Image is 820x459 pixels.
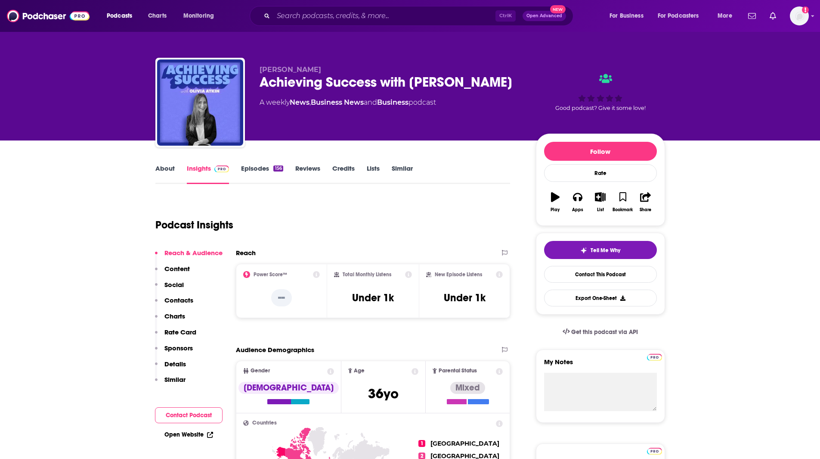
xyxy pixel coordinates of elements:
[580,247,587,254] img: tell me why sparkle
[290,98,309,106] a: News
[790,6,809,25] button: Show profile menu
[164,265,190,273] p: Content
[271,289,292,306] p: --
[148,10,167,22] span: Charts
[536,66,665,119] div: Good podcast? Give it some love!
[164,281,184,289] p: Social
[252,420,277,426] span: Countries
[544,241,657,259] button: tell me why sparkleTell Me Why
[712,9,743,23] button: open menu
[392,164,413,184] a: Similar
[295,164,320,184] a: Reviews
[597,207,604,212] div: List
[544,358,657,373] label: My Notes
[640,207,651,212] div: Share
[155,164,175,184] a: About
[556,322,645,343] a: Get this podcast via API
[155,407,223,423] button: Contact Podcast
[183,10,214,22] span: Monitoring
[647,354,662,361] img: Podchaser Pro
[155,328,196,344] button: Rate Card
[142,9,172,23] a: Charts
[612,187,634,218] button: Bookmark
[155,360,186,376] button: Details
[214,165,229,172] img: Podchaser Pro
[613,207,633,212] div: Bookmark
[571,328,638,336] span: Get this podcast via API
[164,360,186,368] p: Details
[435,272,482,278] h2: New Episode Listens
[544,266,657,283] a: Contact This Podcast
[572,207,583,212] div: Apps
[155,281,184,297] button: Social
[155,296,193,312] button: Contacts
[544,290,657,306] button: Export One-Sheet
[790,6,809,25] span: Logged in as AtriaBooks
[364,98,377,106] span: and
[236,346,314,354] h2: Audience Demographics
[273,165,283,172] div: 156
[155,375,186,391] button: Similar
[652,9,712,23] button: open menu
[790,6,809,25] img: User Profile
[544,142,657,161] button: Follow
[550,5,566,13] span: New
[555,105,646,111] span: Good podcast? Give it some love!
[634,187,656,218] button: Share
[450,382,485,394] div: Mixed
[566,187,589,218] button: Apps
[164,375,186,384] p: Similar
[526,14,562,18] span: Open Advanced
[352,291,394,304] h3: Under 1k
[766,9,780,23] a: Show notifications dropdown
[187,164,229,184] a: InsightsPodchaser Pro
[603,9,654,23] button: open menu
[101,9,143,23] button: open menu
[430,440,499,447] span: [GEOGRAPHIC_DATA]
[164,328,196,336] p: Rate Card
[354,368,365,374] span: Age
[802,6,809,13] svg: Add a profile image
[157,59,243,146] a: Achieving Success with Olivia Atkin
[254,272,287,278] h2: Power Score™
[260,97,436,108] div: A weekly podcast
[439,368,477,374] span: Parental Status
[238,382,339,394] div: [DEMOGRAPHIC_DATA]
[647,353,662,361] a: Pro website
[367,164,380,184] a: Lists
[260,66,321,74] span: [PERSON_NAME]
[164,249,223,257] p: Reach & Audience
[544,187,566,218] button: Play
[309,98,311,106] span: ,
[495,10,516,22] span: Ctrl K
[444,291,486,304] h3: Under 1k
[155,344,193,360] button: Sponsors
[236,249,256,257] h2: Reach
[177,9,225,23] button: open menu
[368,385,399,402] span: 36 yo
[745,9,759,23] a: Show notifications dropdown
[155,312,185,328] button: Charts
[589,187,611,218] button: List
[647,448,662,455] img: Podchaser Pro
[155,265,190,281] button: Content
[273,9,495,23] input: Search podcasts, credits, & more...
[544,164,657,182] div: Rate
[311,98,364,106] a: Business News
[658,10,699,22] span: For Podcasters
[718,10,732,22] span: More
[610,10,644,22] span: For Business
[155,249,223,265] button: Reach & Audience
[551,207,560,212] div: Play
[251,368,270,374] span: Gender
[241,164,283,184] a: Episodes156
[164,431,213,438] a: Open Website
[343,272,391,278] h2: Total Monthly Listens
[418,440,425,447] span: 1
[164,344,193,352] p: Sponsors
[332,164,355,184] a: Credits
[7,8,90,24] img: Podchaser - Follow, Share and Rate Podcasts
[591,247,620,254] span: Tell Me Why
[647,447,662,455] a: Pro website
